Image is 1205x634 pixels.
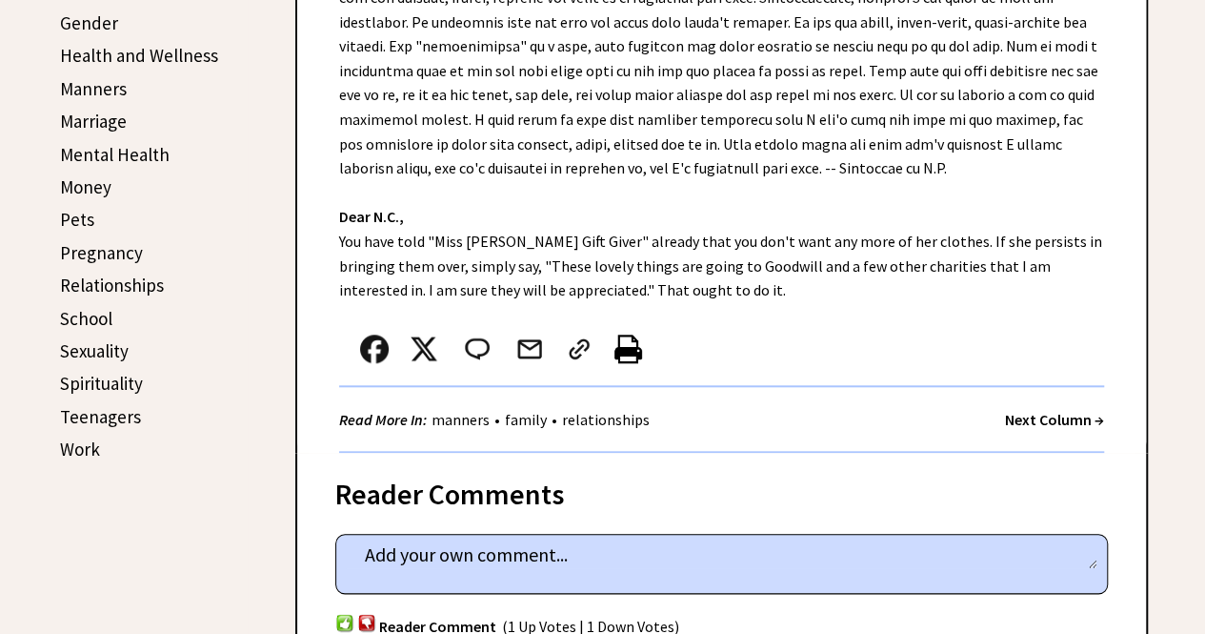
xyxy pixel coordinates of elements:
[339,207,404,226] strong: Dear N.C.,
[335,613,354,631] img: votup.png
[60,44,218,67] a: Health and Wellness
[410,335,438,363] img: x_small.png
[360,335,389,363] img: facebook.png
[357,613,376,631] img: votdown.png
[614,335,642,363] img: printer%20icon.png
[60,438,100,460] a: Work
[60,77,127,100] a: Manners
[60,143,170,166] a: Mental Health
[60,372,143,395] a: Spirituality
[557,410,654,429] a: relationships
[60,208,94,231] a: Pets
[515,335,544,363] img: mail.png
[339,410,427,429] strong: Read More In:
[500,410,552,429] a: family
[60,175,111,198] a: Money
[1005,410,1104,429] a: Next Column →
[60,11,118,34] a: Gender
[565,335,593,363] img: link_02.png
[60,307,112,330] a: School
[60,110,127,133] a: Marriage
[60,405,141,428] a: Teenagers
[60,241,143,264] a: Pregnancy
[60,339,129,362] a: Sexuality
[60,274,164,297] a: Relationships
[427,410,494,429] a: manners
[461,335,493,363] img: message_round%202.png
[335,474,1108,504] div: Reader Comments
[339,408,654,432] div: • •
